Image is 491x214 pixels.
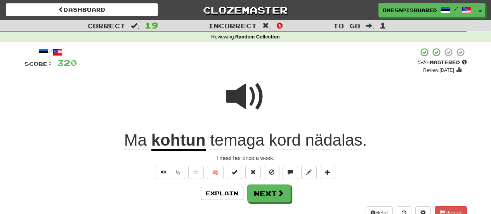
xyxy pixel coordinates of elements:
button: 🧠 [207,166,224,179]
div: Mastered [418,59,467,66]
button: ½ [171,166,186,179]
span: Correct [87,22,125,30]
span: 50 % [418,59,430,65]
button: Set this sentence to 100% Mastered (alt+m) [227,166,242,179]
div: I meet her once a week. [24,154,467,162]
div: / [24,47,77,57]
a: Dashboard [6,3,158,16]
span: nädalas [305,131,363,150]
u: kohtun [151,131,206,151]
button: Explain [201,187,243,200]
small: Review: [DATE] [423,68,454,73]
span: : [366,23,374,29]
span: kord [269,131,301,150]
div: Text-to-speech controls [154,166,186,179]
span: / [454,6,458,12]
strong: Random Collection [235,34,280,40]
span: 0 [276,21,283,30]
button: Add to collection (alt+a) [320,166,335,179]
span: Incorrect [208,22,257,30]
a: OmegaPiSquared / [378,3,475,17]
button: Ignore sentence (alt+i) [264,166,279,179]
span: 19 [145,21,158,30]
span: : [131,23,139,29]
span: OmegaPiSquared [383,7,437,14]
button: Next [247,184,291,202]
span: Score: [24,61,52,67]
button: Favorite sentence (alt+f) [188,166,204,179]
span: Ma [124,131,147,150]
span: 1 [380,21,386,30]
button: Play sentence audio (ctl+space) [156,166,171,179]
span: . [206,131,367,150]
span: temaga [210,131,264,150]
a: Clozemaster [170,3,322,17]
button: Discuss sentence (alt+u) [283,166,298,179]
button: Reset to 0% Mastered (alt+r) [245,166,261,179]
button: Edit sentence (alt+d) [301,166,317,179]
span: 320 [57,58,77,68]
span: : [262,23,271,29]
span: To go [333,22,360,30]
